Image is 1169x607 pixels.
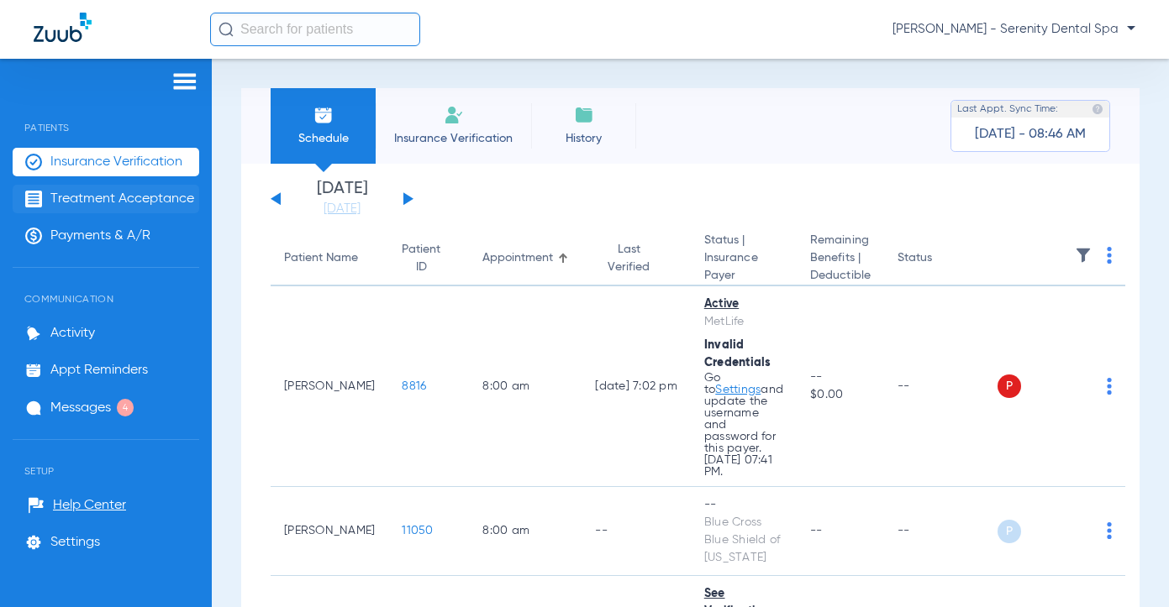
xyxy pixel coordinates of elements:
div: Patient ID [402,241,455,276]
span: 8816 [402,380,426,392]
span: Last Appt. Sync Time: [957,101,1058,118]
span: -- [810,369,871,386]
span: Patients [13,97,199,133]
div: Active [704,296,783,313]
td: [DATE] 7:02 PM [582,286,691,487]
td: -- [884,286,998,487]
img: filter.svg [1075,247,1092,264]
div: Last Verified [595,241,662,276]
span: Messages [50,400,111,416]
img: group-dot-blue.svg [1107,378,1112,395]
span: Setup [13,440,199,477]
th: Status [884,232,998,286]
img: History [574,105,594,125]
span: Deductible [810,267,871,285]
td: -- [582,487,691,576]
span: History [544,130,624,147]
td: [PERSON_NAME] [271,286,388,487]
img: group-dot-blue.svg [1107,522,1112,539]
td: -- [884,487,998,576]
img: group-dot-blue.svg [1107,247,1112,264]
div: Last Verified [595,241,677,276]
span: P [998,520,1021,543]
span: $0.00 [810,386,871,404]
span: Settings [50,534,100,551]
span: P [998,374,1021,398]
span: Invalid Credentials [704,339,771,369]
span: Payments & A/R [50,228,150,244]
span: Treatment Acceptance [50,191,194,207]
span: Insurance Verification [388,130,519,147]
td: 8:00 AM [469,487,582,576]
th: Remaining Benefits | [797,232,884,286]
span: Activity [50,325,95,342]
a: Settings [715,384,761,395]
td: 8:00 AM [469,286,582,487]
span: Insurance Payer [704,249,783,285]
span: -- [810,525,823,536]
span: Insurance Verification [50,154,182,170]
img: last sync help info [1092,103,1103,115]
a: [DATE] [292,201,392,217]
div: Appointment [482,249,568,267]
span: Communication [13,268,199,305]
span: Appt Reminders [50,362,148,379]
a: Help Center [28,497,126,514]
span: 11050 [402,525,433,536]
span: [DATE] - 08:46 AM [975,126,1086,143]
span: Schedule [283,130,363,147]
span: 4 [117,399,134,416]
li: [DATE] [292,181,392,217]
div: Patient ID [402,241,440,276]
td: [PERSON_NAME] [271,487,388,576]
th: Status | [691,232,797,286]
p: Go to and update the username and password for this payer. [DATE] 07:41 PM. [704,372,783,478]
input: Search for patients [210,13,420,46]
div: -- [704,496,783,514]
div: Appointment [482,249,553,267]
img: Zuub Logo [34,13,92,42]
div: Patient Name [284,249,358,267]
img: Search Icon [219,22,234,37]
img: Schedule [313,105,334,125]
div: Blue Cross Blue Shield of [US_STATE] [704,514,783,567]
span: [PERSON_NAME] - Serenity Dental Spa [893,21,1135,38]
span: Help Center [53,497,126,514]
img: hamburger-icon [171,71,198,92]
div: MetLife [704,313,783,331]
img: Manual Insurance Verification [444,105,464,125]
div: Patient Name [284,249,375,267]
